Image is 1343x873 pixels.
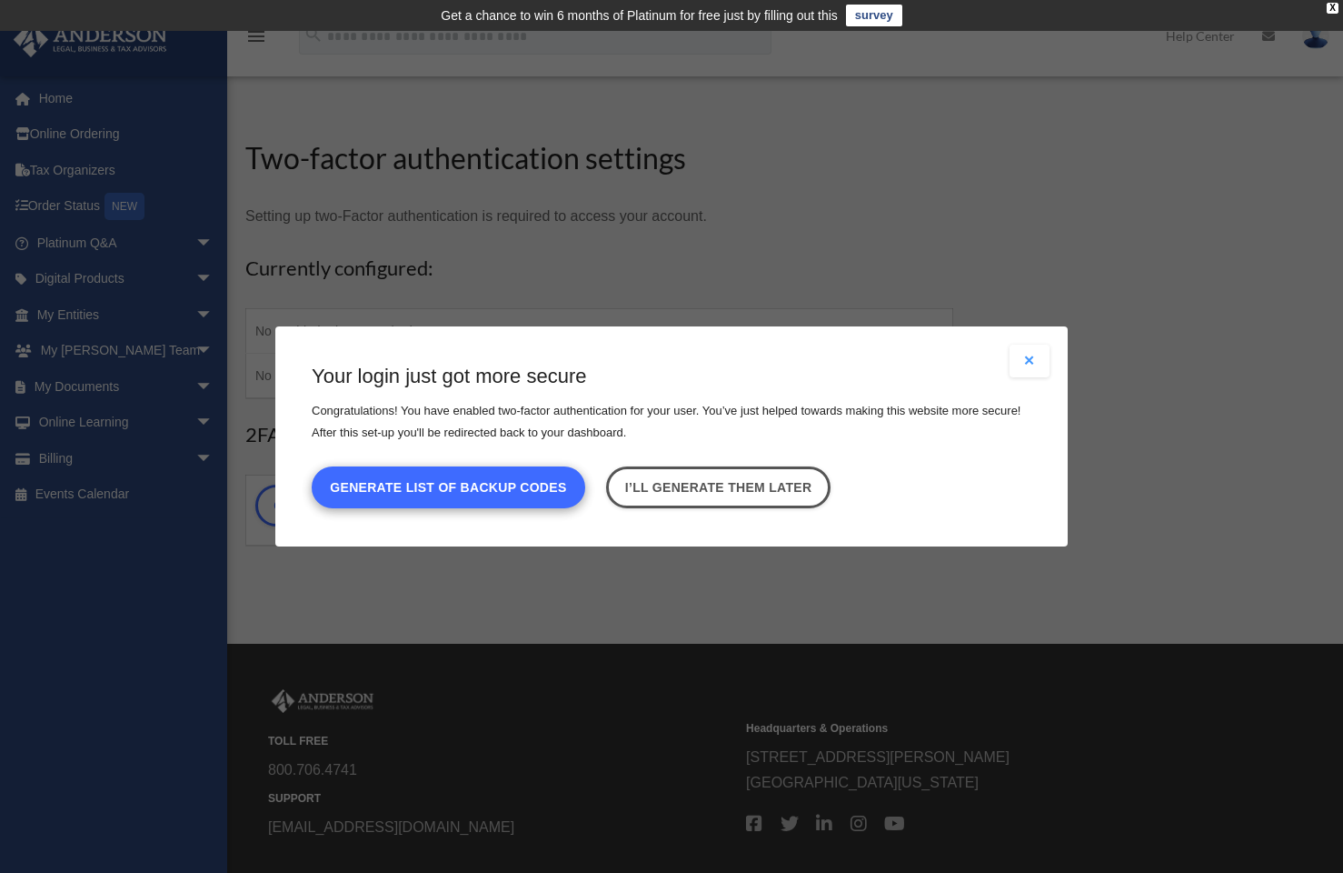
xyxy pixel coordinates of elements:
p: Congratulations! You have enabled two-factor authentication for your user. You’ve just helped tow... [312,400,1031,444]
a: I’ll generate them later [606,467,830,508]
div: Get a chance to win 6 months of Platinum for free just by filling out this [441,5,838,26]
button: Close modal [1010,345,1050,377]
button: Generate list of backup codes [312,467,585,508]
h3: Your login just got more secure [312,363,1031,391]
a: survey [846,5,902,26]
div: close [1327,3,1338,14]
